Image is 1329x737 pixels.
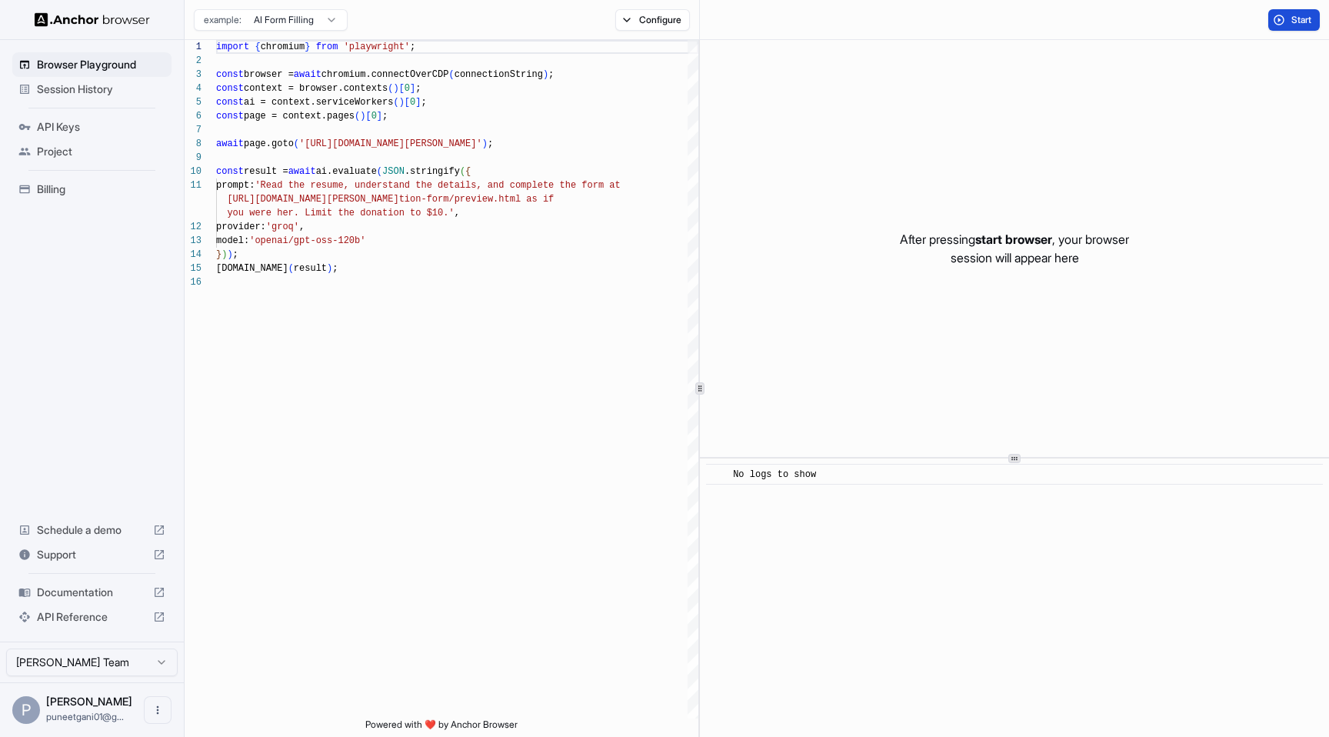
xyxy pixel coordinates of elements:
span: example: [204,14,241,26]
span: ) [482,138,488,149]
span: Support [37,547,147,562]
span: ( [448,69,454,80]
div: 16 [185,275,202,289]
span: ] [410,83,415,94]
span: [URL][DOMAIN_NAME][PERSON_NAME] [227,194,398,205]
span: Puneet Gani [46,695,132,708]
span: ( [388,83,393,94]
div: Project [12,139,172,164]
span: you were her. Limit the donation to $10.' [227,208,454,218]
span: 'Read the resume, understand the details, and comp [255,180,531,191]
span: '[URL][DOMAIN_NAME][PERSON_NAME]' [299,138,482,149]
span: from [316,42,338,52]
span: import [216,42,249,52]
span: ai = context.serviceWorkers [244,97,393,108]
span: ​ [714,467,721,482]
span: const [216,69,244,80]
span: , [455,208,460,218]
span: ) [221,249,227,260]
span: chromium [261,42,305,52]
div: 3 [185,68,202,82]
button: Configure [615,9,690,31]
span: puneetgani01@gmail.com [46,711,124,722]
span: result [294,263,327,274]
div: Billing [12,177,172,202]
span: Billing [37,182,165,197]
span: } [216,249,221,260]
span: [DOMAIN_NAME] [216,263,288,274]
span: start browser [975,232,1052,247]
span: Project [37,144,165,159]
span: Browser Playground [37,57,165,72]
span: chromium.connectOverCDP [321,69,449,80]
div: Support [12,542,172,567]
span: API Reference [37,609,147,625]
span: } [305,42,310,52]
p: After pressing , your browser session will appear here [900,230,1129,267]
span: ( [294,138,299,149]
span: ) [360,111,365,122]
span: page = context.pages [244,111,355,122]
span: Documentation [37,585,147,600]
span: ; [421,97,426,108]
span: ) [393,83,398,94]
div: P [12,696,40,724]
span: .stringify [405,166,460,177]
span: [ [405,97,410,108]
span: await [288,166,316,177]
span: ) [327,263,332,274]
div: 8 [185,137,202,151]
span: ( [393,97,398,108]
button: Open menu [144,696,172,724]
span: ; [548,69,554,80]
span: ) [399,97,405,108]
span: 0 [405,83,410,94]
span: { [255,42,260,52]
span: const [216,111,244,122]
span: ( [460,166,465,177]
span: ( [377,166,382,177]
div: 13 [185,234,202,248]
span: ) [543,69,548,80]
div: 15 [185,262,202,275]
span: ( [288,263,294,274]
div: 11 [185,178,202,192]
span: , [299,222,305,232]
div: 14 [185,248,202,262]
span: await [294,69,321,80]
span: const [216,97,244,108]
div: 12 [185,220,202,234]
button: Start [1268,9,1320,31]
img: Anchor Logo [35,12,150,27]
span: JSON [382,166,405,177]
span: 'playwright' [344,42,410,52]
span: prompt: [216,180,255,191]
span: 'groq' [266,222,299,232]
span: const [216,83,244,94]
span: ( [355,111,360,122]
div: Session History [12,77,172,102]
span: ; [415,83,421,94]
span: browser = [244,69,294,80]
span: Powered with ❤️ by Anchor Browser [365,719,518,737]
span: lete the form at [531,180,620,191]
span: ; [488,138,493,149]
div: 10 [185,165,202,178]
span: Start [1291,14,1313,26]
div: API Keys [12,115,172,139]
span: ai.evaluate [316,166,377,177]
span: await [216,138,244,149]
div: 1 [185,40,202,54]
span: ; [332,263,338,274]
span: ; [233,249,238,260]
span: 0 [371,111,377,122]
div: 9 [185,151,202,165]
span: No logs to show [733,469,816,480]
span: 0 [410,97,415,108]
span: { [465,166,471,177]
span: context = browser.contexts [244,83,388,94]
span: 'openai/gpt-oss-120b' [249,235,365,246]
div: Schedule a demo [12,518,172,542]
span: page.goto [244,138,294,149]
span: ] [415,97,421,108]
